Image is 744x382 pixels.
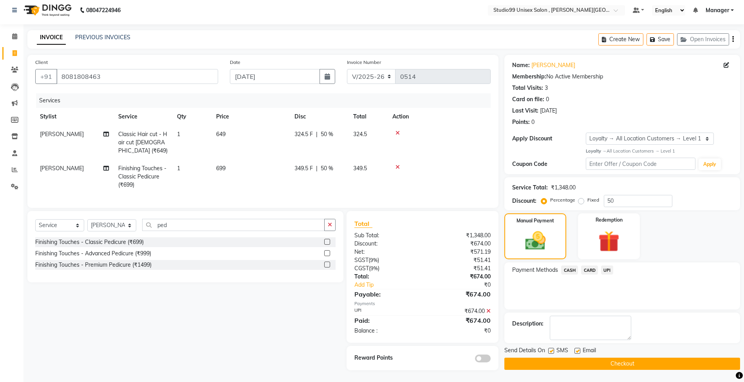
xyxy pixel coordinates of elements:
div: ( ) [349,256,423,264]
div: 0 [531,118,535,126]
img: _gift.svg [592,228,626,255]
span: SGST [354,256,368,264]
span: 9% [370,265,378,271]
button: +91 [35,69,57,84]
a: [PERSON_NAME] [531,61,575,69]
div: Finishing Touches - Classic Pedicure (₹699) [35,238,144,246]
label: Invoice Number [347,59,381,66]
label: Redemption [596,216,623,224]
div: ₹674.00 [423,240,497,248]
div: ₹674.00 [423,307,497,315]
input: Search by Name/Mobile/Email/Code [56,69,218,84]
th: Action [388,108,491,126]
span: 349.5 F [294,164,313,173]
span: 1 [177,165,180,172]
div: All Location Customers → Level 1 [586,148,732,155]
div: Net: [349,248,423,256]
span: UPI [601,266,613,275]
div: Services [36,93,497,108]
div: ₹51.41 [423,256,497,264]
div: ₹674.00 [423,273,497,281]
div: ₹0 [423,327,497,335]
span: Email [583,346,596,356]
label: Fixed [587,196,599,204]
th: Stylist [35,108,114,126]
div: Points: [512,118,530,126]
div: Total: [349,273,423,281]
input: Search or Scan [142,219,325,231]
div: Name: [512,61,530,69]
span: 50 % [321,164,333,173]
div: Apply Discount [512,135,585,143]
span: [PERSON_NAME] [40,165,84,172]
th: Total [349,108,388,126]
div: Payable: [349,289,423,299]
span: 699 [216,165,226,172]
img: _cash.svg [519,229,552,253]
button: Open Invoices [677,33,729,45]
div: Reward Points [349,354,423,362]
div: ₹0 [435,281,497,289]
div: Paid: [349,316,423,325]
span: Payment Methods [512,266,558,274]
span: SMS [556,346,568,356]
input: Enter Offer / Coupon Code [586,158,696,170]
th: Service [114,108,172,126]
div: ₹1,348.00 [423,231,497,240]
div: Last Visit: [512,107,538,115]
div: 0 [546,95,549,104]
label: Client [35,59,48,66]
div: Discount: [512,197,536,205]
label: Manual Payment [516,217,554,224]
span: 649 [216,131,226,138]
div: No Active Membership [512,73,732,81]
span: Finishing Touches - Classic Pedicure (₹699) [118,165,166,188]
div: Membership: [512,73,546,81]
div: Total Visits: [512,84,543,92]
span: CASH [561,266,578,275]
div: ₹674.00 [423,316,497,325]
div: Finishing Touches - Advanced Pedicure (₹999) [35,249,151,258]
span: 349.5 [353,165,367,172]
div: Description: [512,320,544,328]
div: Sub Total: [349,231,423,240]
div: ( ) [349,264,423,273]
div: Service Total: [512,184,548,192]
button: Apply [699,158,721,170]
div: Payments [354,300,491,307]
span: 324.5 [353,131,367,138]
span: 324.5 F [294,130,313,138]
span: CARD [581,266,598,275]
span: 50 % [321,130,333,138]
span: Manager [706,6,729,15]
button: Checkout [504,358,740,370]
a: Add Tip [349,281,435,289]
span: | [316,130,318,138]
div: UPI [349,307,423,315]
div: ₹51.41 [423,264,497,273]
th: Disc [290,108,349,126]
div: Card on file: [512,95,544,104]
span: Classic Hair cut - Hair cut [DEMOGRAPHIC_DATA] (₹649) [118,131,168,154]
div: ₹1,348.00 [551,184,576,192]
div: 3 [545,84,548,92]
a: PREVIOUS INVOICES [75,34,130,41]
span: [PERSON_NAME] [40,131,84,138]
strong: Loyalty → [586,148,607,154]
button: Create New [598,33,643,45]
span: | [316,164,318,173]
div: Balance : [349,327,423,335]
div: ₹674.00 [423,289,497,299]
div: Finishing Touches - Premium Pedicure (₹1499) [35,261,152,269]
span: 1 [177,131,180,138]
th: Qty [172,108,211,126]
div: Coupon Code [512,160,585,168]
span: 9% [370,257,377,263]
span: Send Details On [504,346,545,356]
button: Save [646,33,674,45]
div: Discount: [349,240,423,248]
span: Total [354,220,372,228]
a: INVOICE [37,31,66,45]
div: ₹571.19 [423,248,497,256]
th: Price [211,108,290,126]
